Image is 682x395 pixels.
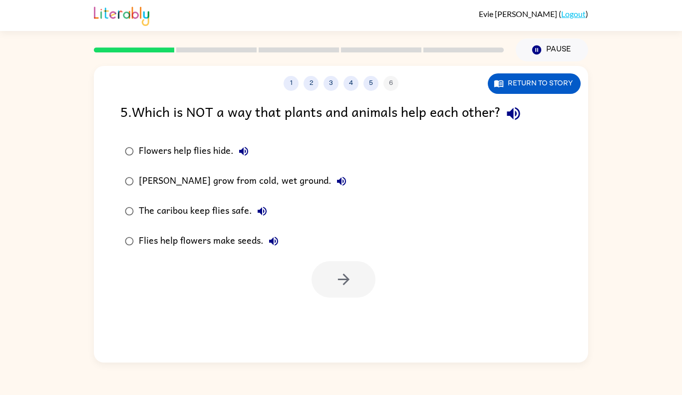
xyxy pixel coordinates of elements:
[284,76,299,91] button: 1
[488,73,581,94] button: Return to story
[264,231,284,251] button: Flies help flowers make seeds.
[304,76,319,91] button: 2
[234,141,254,161] button: Flowers help flies hide.
[516,38,588,61] button: Pause
[139,141,254,161] div: Flowers help flies hide.
[139,231,284,251] div: Flies help flowers make seeds.
[561,9,586,18] a: Logout
[139,171,351,191] div: [PERSON_NAME] grow from cold, wet ground.
[343,76,358,91] button: 4
[479,9,588,18] div: ( )
[252,201,272,221] button: The caribou keep flies safe.
[120,101,562,126] div: 5 . Which is NOT a way that plants and animals help each other?
[479,9,559,18] span: Evie [PERSON_NAME]
[94,4,149,26] img: Literably
[324,76,339,91] button: 3
[139,201,272,221] div: The caribou keep flies safe.
[363,76,378,91] button: 5
[332,171,351,191] button: [PERSON_NAME] grow from cold, wet ground.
